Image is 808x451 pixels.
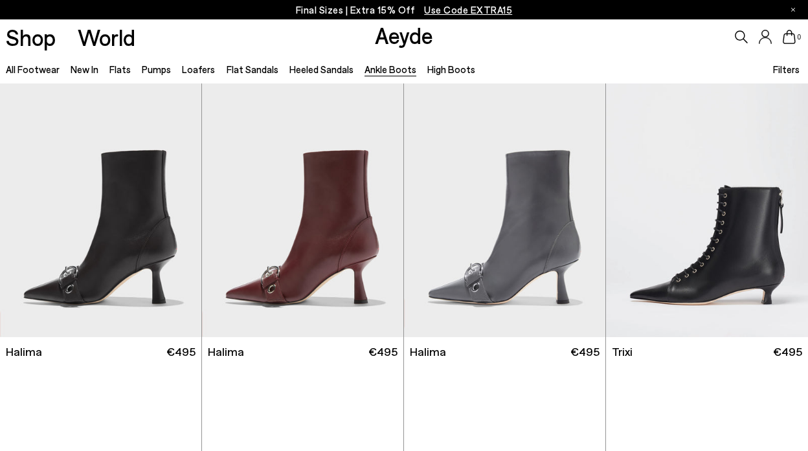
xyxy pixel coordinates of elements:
a: Flat Sandals [227,63,278,75]
span: Filters [773,63,800,75]
span: €495 [773,344,802,360]
img: Halima Eyelet Pointed Boots [202,83,403,336]
p: Final Sizes | Extra 15% Off [296,2,513,18]
span: €495 [570,344,600,360]
a: Shop [6,26,56,49]
span: Halima [6,344,42,360]
span: €495 [166,344,196,360]
span: Trixi [612,344,633,360]
a: Halima €495 [404,337,605,366]
a: Flats [109,63,131,75]
img: Halima Eyelet Pointed Boots [404,83,605,336]
a: Halima €495 [202,337,403,366]
a: Heeled Sandals [289,63,353,75]
a: Trixi €495 [606,337,808,366]
a: All Footwear [6,63,60,75]
span: €495 [368,344,398,360]
span: 0 [796,34,802,41]
a: 0 [783,30,796,44]
a: Loafers [182,63,215,75]
span: Halima [410,344,446,360]
a: World [78,26,135,49]
span: Navigate to /collections/ss25-final-sizes [424,4,512,16]
a: Aeyde [375,21,433,49]
a: Ankle Boots [365,63,416,75]
a: New In [71,63,98,75]
img: Trixi Lace-Up Boots [606,83,808,336]
a: Pumps [142,63,171,75]
a: High Boots [427,63,475,75]
span: Halima [208,344,244,360]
